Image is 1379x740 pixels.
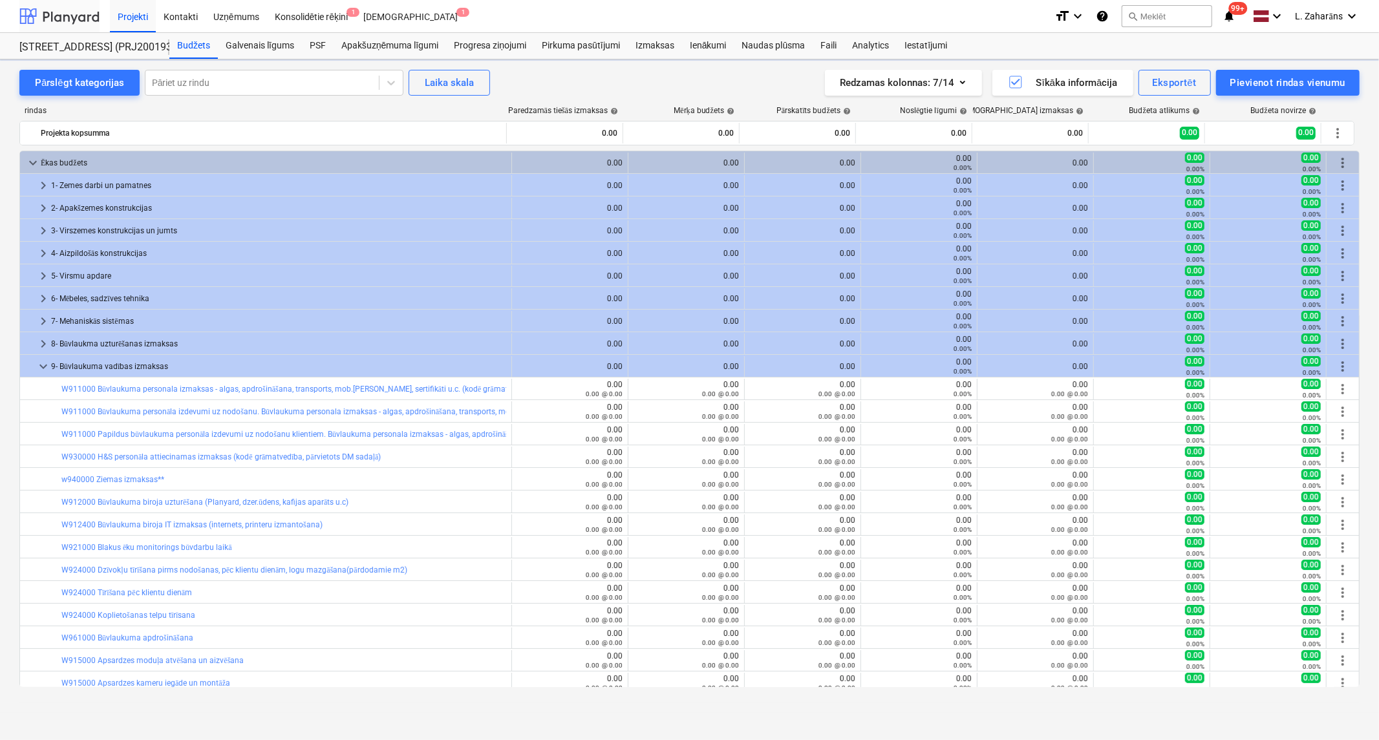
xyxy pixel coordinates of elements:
[36,313,51,329] span: keyboard_arrow_right
[51,243,506,264] div: 4- Aizpildošās konstrukcijas
[634,380,739,398] div: 0.00
[36,200,51,216] span: keyboard_arrow_right
[517,448,623,466] div: 0.00
[750,339,855,348] div: 0.00
[750,362,855,371] div: 0.00
[517,425,623,443] div: 0.00
[1335,268,1351,284] span: Vairāk darbību
[897,33,955,59] div: Iestatījumi
[750,271,855,280] div: 0.00
[19,106,508,116] div: rindas
[978,123,1083,143] div: 0.00
[1186,369,1204,376] small: 0.00%
[409,70,490,96] button: Laika skala
[19,70,140,96] button: Pārslēgt kategorijas
[1185,175,1204,185] span: 0.00
[983,158,1088,167] div: 0.00
[750,470,855,489] div: 0.00
[840,74,967,91] div: Redzamas kolonnas : 7/14
[1306,107,1316,115] span: help
[302,33,334,59] a: PSF
[954,255,972,262] small: 0.00%
[1186,392,1204,399] small: 0.00%
[682,33,734,59] a: Ienākumi
[51,288,506,309] div: 6- Mēbeles, sadzīves tehnika
[586,481,623,488] small: 0.00 @ 0.00
[1186,165,1204,173] small: 0.00%
[983,403,1088,421] div: 0.00
[1185,379,1204,389] span: 0.00
[983,181,1088,190] div: 0.00
[983,317,1088,326] div: 0.00
[1138,70,1211,96] button: Eksportēt
[1335,381,1351,397] span: Vairāk darbību
[512,123,617,143] div: 0.00
[517,158,623,167] div: 0.00
[51,333,506,354] div: 8- Būvlaukma uzturēšanas izmaksas
[1335,336,1351,352] span: Vairāk darbību
[1335,675,1351,691] span: Vairāk darbību
[1335,517,1351,533] span: Vairāk darbību
[1301,469,1321,480] span: 0.00
[818,413,855,420] small: 0.00 @ 0.00
[1303,233,1321,240] small: 0.00%
[1051,390,1088,397] small: 0.00 @ 0.00
[634,317,739,326] div: 0.00
[517,317,623,326] div: 0.00
[866,448,972,466] div: 0.00
[983,294,1088,303] div: 0.00
[61,430,764,439] a: W911000 Papildus būvlaukuma personāla izdevumi uz nodošanu klientiem. Būvlaukuma personala izmaks...
[1301,243,1321,253] span: 0.00
[586,458,623,465] small: 0.00 @ 0.00
[36,223,51,238] span: keyboard_arrow_right
[983,425,1088,443] div: 0.00
[702,436,739,443] small: 0.00 @ 0.00
[1335,427,1351,442] span: Vairāk darbību
[866,222,972,240] div: 0.00
[1301,333,1321,344] span: 0.00
[1301,492,1321,502] span: 0.00
[1301,153,1321,163] span: 0.00
[61,566,407,575] a: W924000 Dzīvokļu tīrīšana pirms nodošanas, pēc klientu dienām, logu mazgāšana(pārdodamie m2)
[634,448,739,466] div: 0.00
[750,158,855,167] div: 0.00
[954,209,972,217] small: 0.00%
[334,33,446,59] div: Apakšuzņēmuma līgumi
[41,153,506,173] div: Ēkas budžets
[61,588,192,597] a: W924000 Tīrīšana pēc klientu dienām
[517,339,623,348] div: 0.00
[1185,356,1204,366] span: 0.00
[750,294,855,303] div: 0.00
[517,403,623,421] div: 0.00
[724,107,734,115] span: help
[517,470,623,489] div: 0.00
[1301,379,1321,389] span: 0.00
[1186,279,1204,286] small: 0.00%
[1186,414,1204,421] small: 0.00%
[1303,165,1321,173] small: 0.00%
[1230,74,1345,91] div: Pievienot rindas vienumu
[1335,404,1351,419] span: Vairāk darbību
[1185,220,1204,231] span: 0.00
[702,458,739,465] small: 0.00 @ 0.00
[866,470,972,489] div: 0.00
[634,294,739,303] div: 0.00
[1303,188,1321,195] small: 0.00%
[983,339,1088,348] div: 0.00
[1186,460,1204,467] small: 0.00%
[517,362,623,371] div: 0.00
[61,452,381,461] a: W930000 H&S personāla attiecinamas izmaksas (kodē grāmatvedība, pārvietots DM sadaļā)
[41,123,501,143] div: Projekta kopsumma
[866,176,972,195] div: 0.00
[1185,288,1204,299] span: 0.00
[954,232,972,239] small: 0.00%
[1303,256,1321,263] small: 0.00%
[1301,288,1321,299] span: 0.00
[750,226,855,235] div: 0.00
[674,106,734,116] div: Mērķa budžets
[61,656,244,665] a: W915000 Apsardzes moduļa atvēšana un aizvēšana
[586,413,623,420] small: 0.00 @ 0.00
[983,271,1088,280] div: 0.00
[517,249,623,258] div: 0.00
